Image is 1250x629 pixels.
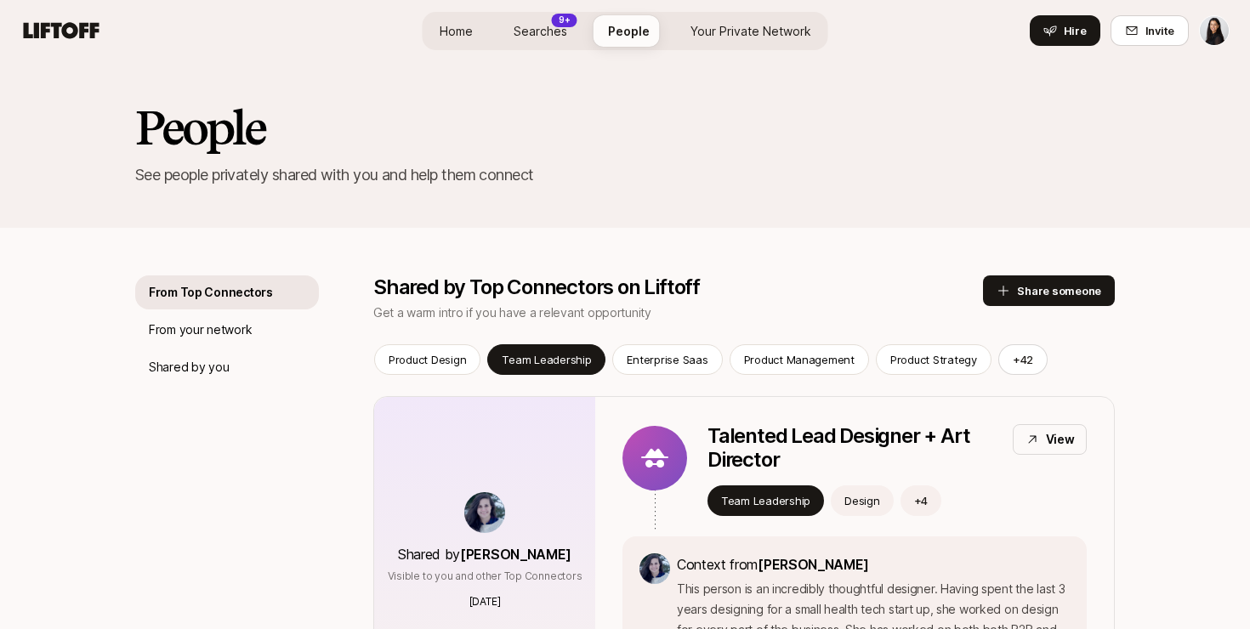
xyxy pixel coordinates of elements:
a: People [594,15,663,47]
button: Invite [1111,15,1189,46]
p: Design [844,492,879,509]
p: Shared by Top Connectors on Liftoff [373,275,983,299]
p: From Top Connectors [149,282,273,303]
span: Your Private Network [690,22,811,40]
span: Hire [1064,22,1087,39]
img: Kavita Shah [1200,16,1229,45]
button: Share someone [983,275,1115,306]
span: People [608,22,650,40]
p: See people privately shared with you and help them connect [135,163,1115,187]
span: Invite [1145,22,1174,39]
span: Searches [514,22,567,40]
button: +4 [901,485,942,516]
p: Enterprise Saas [627,351,707,368]
p: From your network [149,320,252,340]
a: Searches9+ [500,15,581,47]
p: Context from [677,553,1070,575]
button: +42 [998,344,1048,375]
span: [PERSON_NAME] [460,546,571,563]
p: View [1046,429,1075,450]
p: Shared by [398,543,571,565]
a: Home [426,15,486,47]
p: [DATE] [469,594,501,609]
img: f3789128_d726_40af_ba80_c488df0e0488.jpg [639,553,670,584]
button: Kavita Shah [1199,15,1230,46]
span: [PERSON_NAME] [758,556,869,573]
p: Product Management [744,351,855,368]
img: f3789128_d726_40af_ba80_c488df0e0488.jpg [464,492,505,533]
p: Talented Lead Designer + Art Director [707,424,999,472]
h2: People [135,102,1115,153]
p: Team Leadership [721,492,810,509]
p: 9+ [559,14,571,26]
a: Your Private Network [677,15,825,47]
button: Hire [1030,15,1100,46]
span: Home [440,22,473,40]
p: Product Design [389,351,466,368]
p: Get a warm intro if you have a relevant opportunity [373,303,983,323]
p: Visible to you and other Top Connectors [388,569,582,584]
p: Product Strategy [890,351,977,368]
p: Team Leadership [502,351,591,368]
p: Shared by you [149,357,229,377]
